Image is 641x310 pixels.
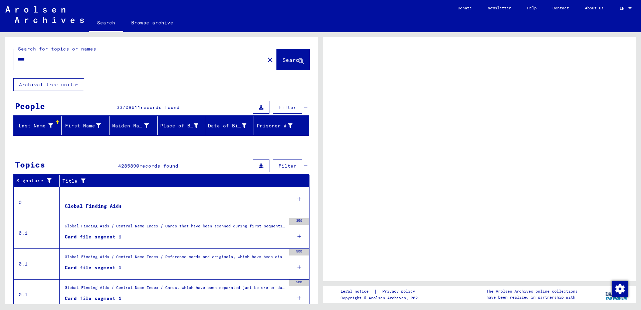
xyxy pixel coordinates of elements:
button: Filter [273,101,302,114]
div: Place of Birth [160,120,207,131]
div: Global Finding Aids [65,203,122,210]
div: Card file segment 1 [65,233,122,240]
a: Browse archive [123,15,181,31]
div: Global Finding Aids / Central Name Index / Cards, which have been separated just before or during... [65,285,286,294]
span: EN [620,6,627,11]
a: Legal notice [341,288,374,295]
div: 500 [289,249,309,255]
mat-header-cell: Maiden Name [110,116,158,135]
div: People [15,100,45,112]
div: Card file segment 1 [65,295,122,302]
mat-header-cell: Last Name [14,116,62,135]
div: Topics [15,159,45,171]
div: First Name [64,122,101,129]
mat-icon: close [266,56,274,64]
mat-header-cell: Date of Birth [205,116,253,135]
span: 4285890 [118,163,139,169]
div: Last Name [16,122,53,129]
div: Global Finding Aids / Central Name Index / Reference cards and originals, which have been discove... [65,254,286,263]
div: Last Name [16,120,61,131]
span: records found [139,163,178,169]
img: Change consent [612,281,628,297]
div: Signature [16,176,61,186]
p: Copyright © Arolsen Archives, 2021 [341,295,423,301]
div: 500 [289,280,309,286]
span: 33708611 [117,104,141,110]
div: | [341,288,423,295]
div: Title [62,176,303,186]
div: Global Finding Aids / Central Name Index / Cards that have been scanned during first sequential m... [65,223,286,232]
mat-header-cell: Prisoner # [253,116,309,135]
div: Card file segment 1 [65,264,122,271]
div: Date of Birth [208,122,246,129]
img: yv_logo.png [604,286,629,303]
mat-label: Search for topics or names [18,46,96,52]
button: Filter [273,160,302,172]
div: Date of Birth [208,120,255,131]
div: Maiden Name [112,120,157,131]
td: 0 [14,187,60,218]
p: The Arolsen Archives online collections [486,288,578,294]
div: Prisoner # [256,120,301,131]
td: 0.1 [14,218,60,248]
span: Filter [278,104,296,110]
div: Maiden Name [112,122,149,129]
a: Privacy policy [377,288,423,295]
div: 350 [289,218,309,225]
p: have been realized in partnership with [486,294,578,300]
span: Filter [278,163,296,169]
div: Signature [16,177,54,184]
span: Search [282,57,302,63]
td: 0.1 [14,248,60,279]
img: Arolsen_neg.svg [5,6,84,23]
mat-header-cell: Place of Birth [158,116,206,135]
button: Archival tree units [13,78,84,91]
div: Prisoner # [256,122,293,129]
span: records found [141,104,180,110]
td: 0.1 [14,279,60,310]
div: First Name [64,120,110,131]
mat-header-cell: First Name [62,116,110,135]
button: Clear [263,53,277,66]
div: Title [62,178,296,185]
div: Place of Birth [160,122,199,129]
a: Search [89,15,123,32]
button: Search [277,49,309,70]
